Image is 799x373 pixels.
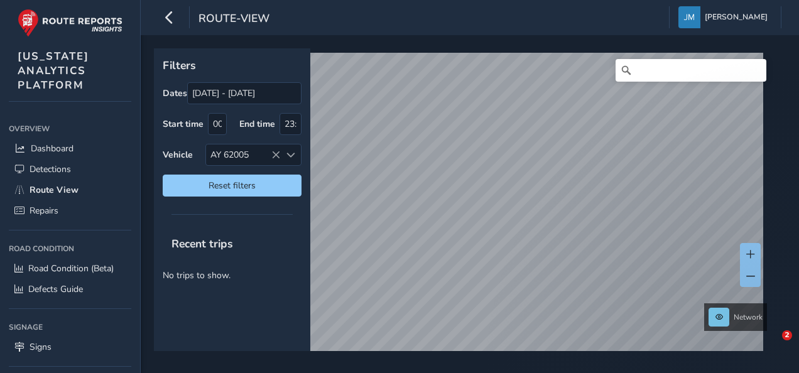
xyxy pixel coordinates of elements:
span: Route View [30,184,79,196]
a: Detections [9,159,131,180]
label: Start time [163,118,204,130]
label: Dates [163,87,187,99]
p: Filters [163,57,302,73]
div: Road Condition [9,239,131,258]
span: [US_STATE] ANALYTICS PLATFORM [18,49,89,92]
a: Repairs [9,200,131,221]
span: Road Condition (Beta) [28,262,114,274]
button: Reset filters [163,175,302,197]
span: Repairs [30,205,58,217]
span: [PERSON_NAME] [705,6,768,28]
a: Route View [9,180,131,200]
a: Defects Guide [9,279,131,300]
img: rr logo [18,9,122,37]
a: Road Condition (Beta) [9,258,131,279]
span: Reset filters [172,180,292,192]
span: Dashboard [31,143,73,154]
span: Detections [30,163,71,175]
p: No trips to show. [154,260,310,291]
canvas: Map [158,53,763,365]
span: route-view [198,11,269,28]
span: Signs [30,341,52,353]
iframe: Intercom live chat [756,330,786,360]
label: Vehicle [163,149,193,161]
a: Signs [9,337,131,357]
div: Overview [9,119,131,138]
span: Recent trips [163,227,242,260]
img: diamond-layout [678,6,700,28]
button: [PERSON_NAME] [678,6,772,28]
div: AY 62005 [206,144,280,165]
div: Signage [9,318,131,337]
input: Search [616,59,766,82]
label: End time [239,118,275,130]
a: Dashboard [9,138,131,159]
span: 2 [782,330,792,340]
span: Defects Guide [28,283,83,295]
